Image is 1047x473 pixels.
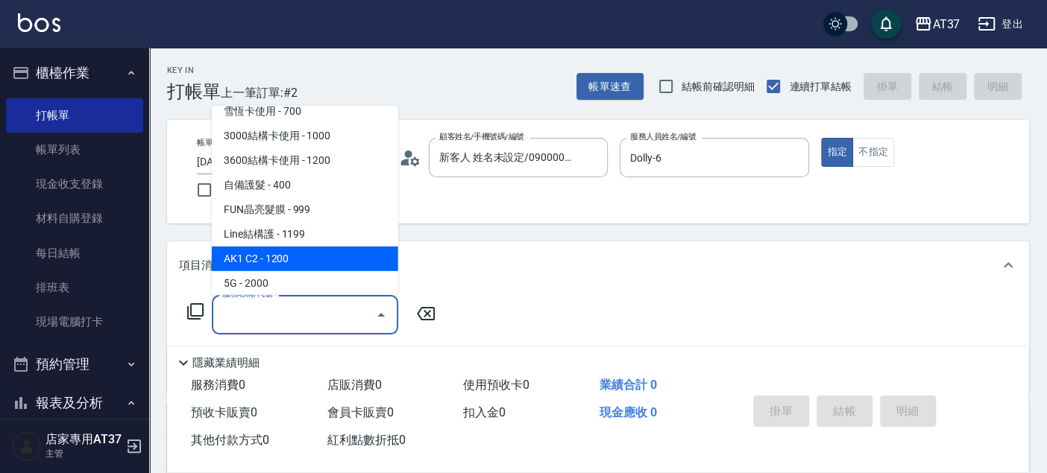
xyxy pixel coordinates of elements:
[6,305,143,339] a: 現場電腦打卡
[6,270,143,305] a: 排班表
[369,303,393,327] button: Close
[327,378,382,392] span: 店販消費 0
[852,138,894,167] button: 不指定
[167,66,221,75] h2: Key In
[45,447,122,460] p: 主管
[972,10,1029,38] button: 登出
[821,138,853,167] button: 指定
[167,81,221,102] h3: 打帳單
[327,405,394,419] span: 會員卡販賣 0
[463,378,529,392] span: 使用預收卡 0
[212,247,398,271] span: AK1 C2 - 1200
[167,241,1029,289] div: 項目消費
[576,73,644,101] button: 帳單速查
[192,355,260,371] p: 隱藏業績明細
[908,9,966,39] button: AT37
[6,167,143,201] a: 現金收支登錄
[6,133,143,167] a: 帳單列表
[18,13,60,32] img: Logo
[197,150,354,174] input: YYYY/MM/DD hh:mm
[6,345,143,384] button: 預約管理
[212,271,398,296] span: 5G - 2000
[630,131,696,142] label: 服務人員姓名/編號
[221,83,298,102] span: 上一筆訂單:#2
[6,54,143,92] button: 櫃檯作業
[6,98,143,133] a: 打帳單
[191,433,269,447] span: 其他付款方式 0
[789,79,852,95] span: 連續打單結帳
[212,124,398,148] span: 3000結構卡使用 - 1000
[197,137,228,148] label: 帳單日期
[45,432,122,447] h5: 店家專用AT37
[327,433,406,447] span: 紅利點數折抵 0
[191,405,257,419] span: 預收卡販賣 0
[212,148,398,173] span: 3600結構卡使用 - 1200
[212,99,398,124] span: 雪恆卡使用 - 700
[212,173,398,197] span: 自備護髮 - 400
[463,405,506,419] span: 扣入金 0
[871,9,901,39] button: save
[179,258,224,273] p: 項目消費
[6,236,143,270] a: 每日結帳
[212,222,398,247] span: Line結構護 - 1199
[212,197,398,222] span: FUN晶亮髮膜 - 999
[439,131,524,142] label: 顧客姓名/手機號碼/編號
[600,405,657,419] span: 現金應收 0
[932,15,960,34] div: AT37
[682,79,755,95] span: 結帳前確認明細
[6,384,143,422] button: 報表及分析
[6,201,143,235] a: 材料自購登錄
[600,378,657,392] span: 業績合計 0
[12,431,42,461] img: Person
[191,378,245,392] span: 服務消費 0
